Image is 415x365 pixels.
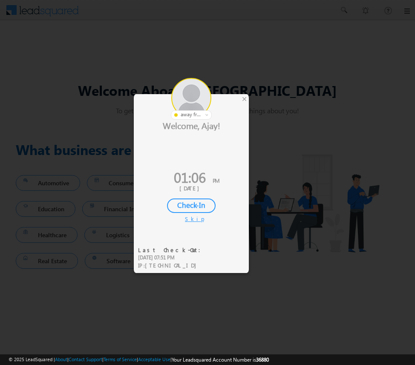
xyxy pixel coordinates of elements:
[181,111,202,118] span: away from keyboard
[174,167,206,187] span: 01:06
[69,356,102,362] a: Contact Support
[256,356,269,363] span: 36880
[134,120,249,131] div: Welcome, Ajay!
[167,198,216,213] div: Check-In
[185,215,198,223] div: Skip
[172,356,269,363] span: Your Leadsquared Account Number is
[145,262,201,269] span: [TECHNICAL_ID]
[104,356,137,362] a: Terms of Service
[9,356,269,364] span: © 2025 LeadSquared | | | | |
[138,246,206,254] div: Last Check-Out:
[213,177,219,184] span: PM
[138,262,206,270] div: IP :
[240,94,249,103] div: ×
[140,184,242,192] div: [DATE]
[138,356,170,362] a: Acceptable Use
[55,356,67,362] a: About
[138,254,206,262] div: [DATE] 07:51 PM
